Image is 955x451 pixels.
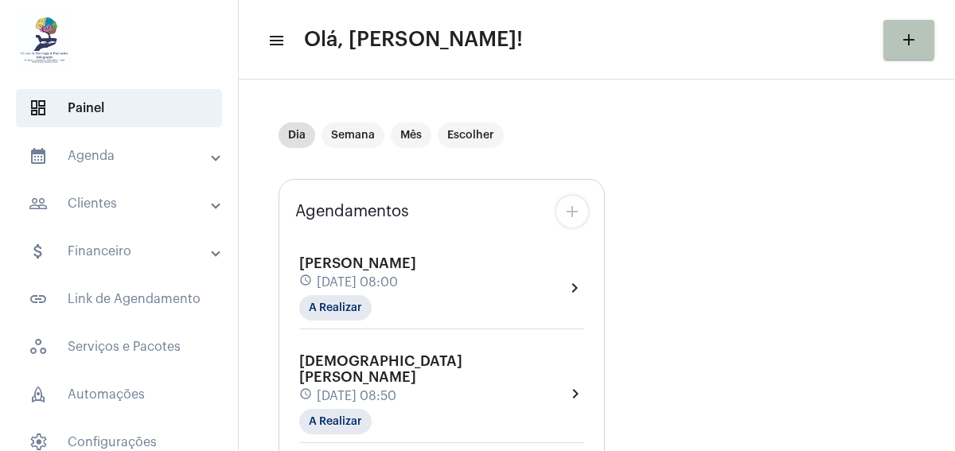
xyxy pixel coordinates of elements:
mat-icon: sidenav icon [29,146,48,165]
mat-panel-title: Clientes [29,194,212,213]
span: sidenav icon [29,99,48,118]
span: [DATE] 08:00 [317,275,398,290]
img: 1ff2c318-fc1c-5a1d-e477-3330f4c7d1ae.jpg [13,8,76,72]
span: [DATE] 08:50 [317,389,396,403]
mat-icon: schedule [299,274,314,291]
mat-icon: chevron_right [566,384,584,403]
span: sidenav icon [29,385,48,404]
span: Link de Agendamento [16,280,222,318]
span: [PERSON_NAME] [299,256,416,270]
mat-icon: sidenav icon [267,31,283,50]
mat-icon: add [563,202,582,221]
span: Serviços e Pacotes [16,328,222,366]
mat-chip: Dia [279,122,315,148]
mat-chip: A Realizar [299,295,372,321]
span: [DEMOGRAPHIC_DATA] [PERSON_NAME] [299,354,462,384]
span: Agendamentos [295,203,409,220]
mat-icon: add [899,30,918,49]
mat-icon: sidenav icon [29,290,48,309]
mat-panel-title: Agenda [29,146,212,165]
mat-chip: Mês [391,122,431,148]
mat-icon: chevron_right [565,278,584,297]
mat-chip: Semana [322,122,384,148]
span: Automações [16,375,222,414]
mat-panel-title: Financeiro [29,242,212,261]
mat-icon: sidenav icon [29,194,48,213]
mat-expansion-panel-header: sidenav iconClientes [10,185,238,223]
mat-icon: schedule [299,387,314,405]
mat-expansion-panel-header: sidenav iconAgenda [10,137,238,175]
span: Painel [16,89,222,127]
span: Olá, [PERSON_NAME]! [304,27,523,52]
mat-chip: Escolher [438,122,504,148]
mat-chip: A Realizar [299,409,372,434]
mat-expansion-panel-header: sidenav iconFinanceiro [10,232,238,270]
mat-icon: sidenav icon [29,242,48,261]
span: sidenav icon [29,337,48,356]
